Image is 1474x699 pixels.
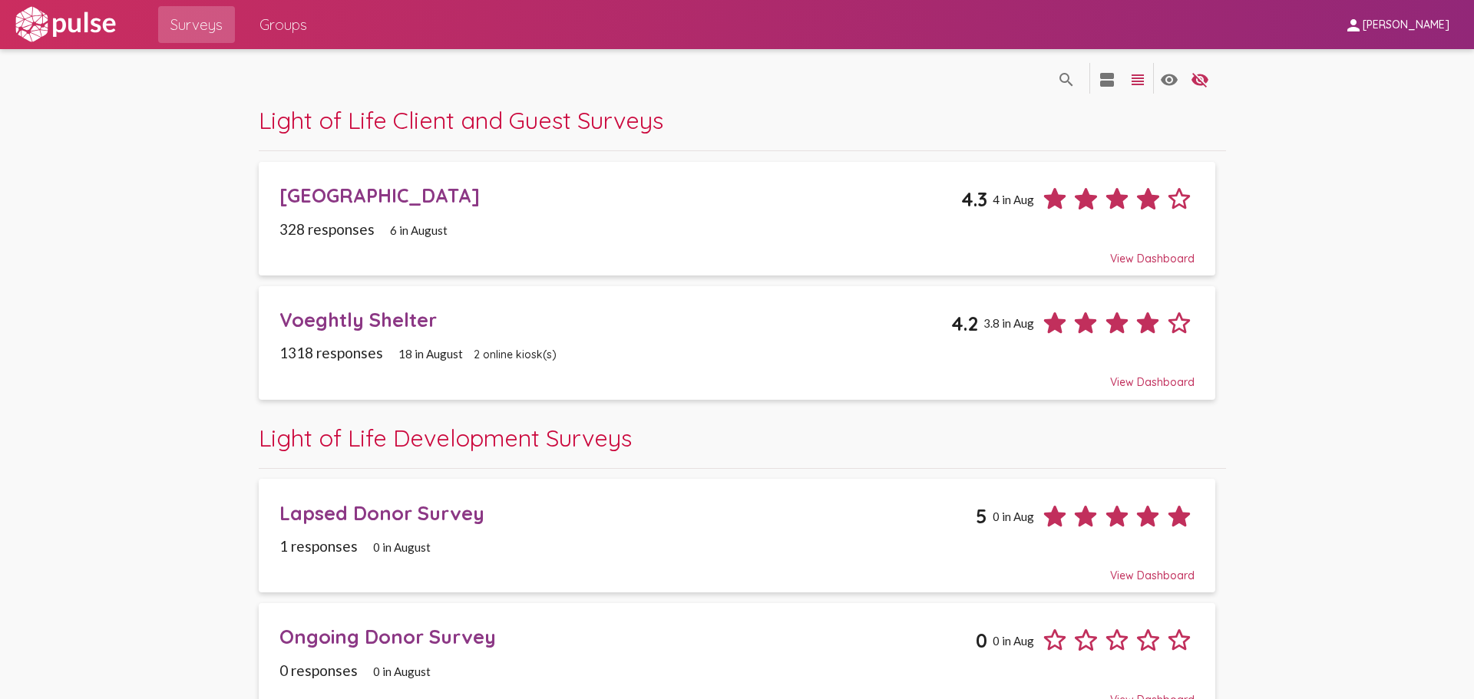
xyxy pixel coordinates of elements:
[951,312,978,335] span: 4.2
[1051,63,1082,94] button: language
[259,423,632,453] span: Light of Life Development Surveys
[279,183,961,207] div: [GEOGRAPHIC_DATA]
[390,223,448,237] span: 6 in August
[259,286,1215,400] a: Voeghtly Shelter4.23.8 in Aug1318 responses18 in August2 online kiosk(s)View Dashboard
[474,348,557,361] span: 2 online kiosk(s)
[1344,16,1363,35] mat-icon: person
[1129,71,1147,89] mat-icon: language
[1122,63,1153,94] button: language
[1098,71,1116,89] mat-icon: language
[373,540,431,554] span: 0 in August
[1154,63,1185,94] button: language
[259,162,1215,275] a: [GEOGRAPHIC_DATA]4.34 in Aug328 responses6 in AugustView Dashboard
[961,187,987,211] span: 4.3
[279,537,358,555] span: 1 responses
[12,5,118,44] img: white-logo.svg
[1332,10,1462,38] button: [PERSON_NAME]
[279,344,383,361] span: 1318 responses
[993,634,1034,648] span: 0 in Aug
[279,555,1195,582] div: View Dashboard
[279,661,358,679] span: 0 responses
[158,6,235,43] a: Surveys
[1191,71,1209,89] mat-icon: language
[279,308,951,331] div: Voeghtly Shelter
[170,11,223,38] span: Surveys
[1160,71,1178,89] mat-icon: language
[1057,71,1076,89] mat-icon: language
[1092,63,1122,94] button: language
[279,220,375,238] span: 328 responses
[1363,18,1449,32] span: [PERSON_NAME]
[993,509,1034,523] span: 0 in Aug
[247,6,319,43] a: Groups
[279,238,1195,265] div: View Dashboard
[983,316,1034,330] span: 3.8 in Aug
[373,664,431,678] span: 0 in August
[1185,63,1215,94] button: language
[279,625,976,648] div: Ongoing Donor Survey
[398,347,463,361] span: 18 in August
[993,193,1034,206] span: 4 in Aug
[259,11,307,38] span: Groups
[259,479,1215,592] a: Lapsed Donor Survey50 in Aug1 responses0 in AugustView Dashboard
[976,628,987,652] span: 0
[279,361,1195,389] div: View Dashboard
[976,504,987,528] span: 5
[279,501,976,525] div: Lapsed Donor Survey
[259,105,663,135] span: Light of Life Client and Guest Surveys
